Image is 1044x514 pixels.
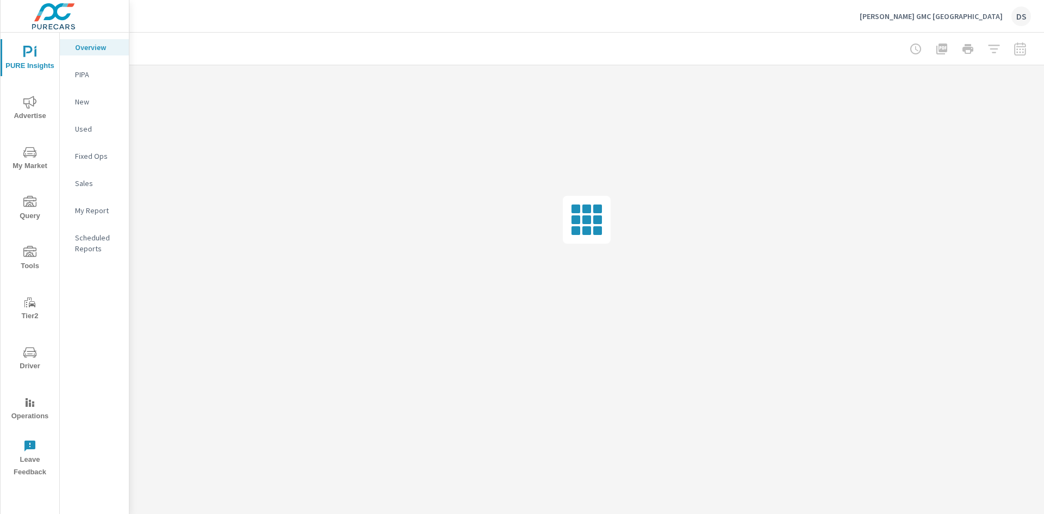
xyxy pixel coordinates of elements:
[60,230,129,257] div: Scheduled Reports
[1011,7,1031,26] div: DS
[75,232,120,254] p: Scheduled Reports
[4,296,56,323] span: Tier2
[60,121,129,137] div: Used
[60,66,129,83] div: PIPA
[60,94,129,110] div: New
[4,96,56,122] span: Advertise
[75,96,120,107] p: New
[75,178,120,189] p: Sales
[75,42,120,53] p: Overview
[60,39,129,55] div: Overview
[60,175,129,191] div: Sales
[75,123,120,134] p: Used
[4,346,56,373] span: Driver
[75,205,120,216] p: My Report
[4,46,56,72] span: PURE Insights
[4,146,56,172] span: My Market
[860,11,1003,21] p: [PERSON_NAME] GMC [GEOGRAPHIC_DATA]
[4,439,56,479] span: Leave Feedback
[4,246,56,273] span: Tools
[1,33,59,483] div: nav menu
[60,148,129,164] div: Fixed Ops
[60,202,129,219] div: My Report
[4,396,56,423] span: Operations
[75,69,120,80] p: PIPA
[75,151,120,162] p: Fixed Ops
[4,196,56,222] span: Query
